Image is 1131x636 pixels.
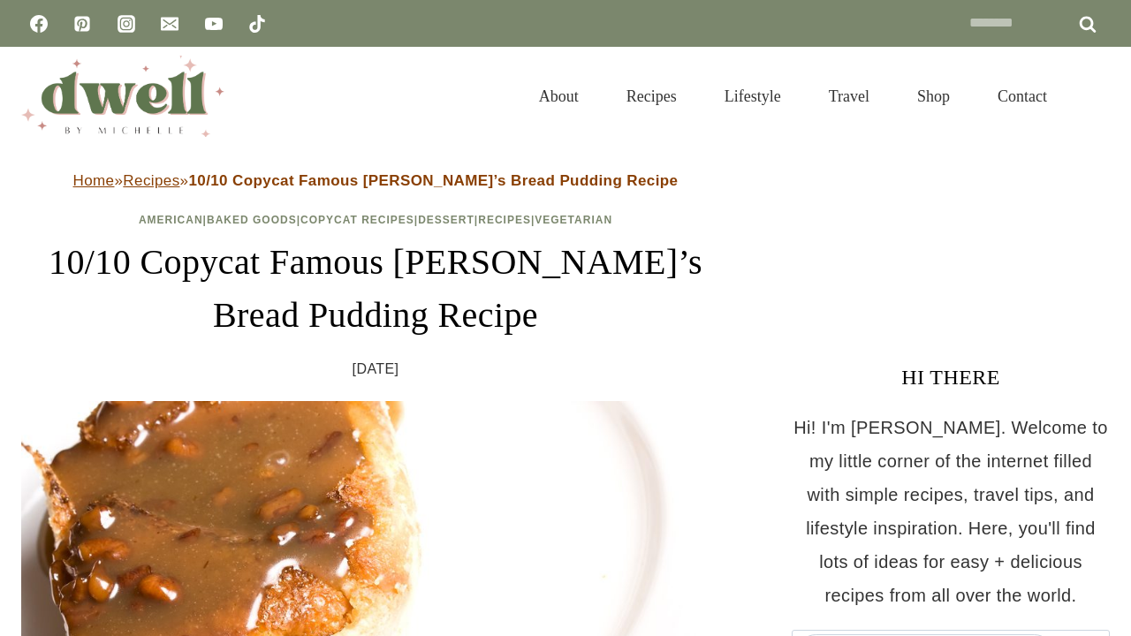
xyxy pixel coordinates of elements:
[188,172,678,189] strong: 10/10 Copycat Famous [PERSON_NAME]’s Bread Pudding Recipe
[21,236,730,342] h1: 10/10 Copycat Famous [PERSON_NAME]’s Bread Pudding Recipe
[792,411,1110,612] p: Hi! I'm [PERSON_NAME]. Welcome to my little corner of the internet filled with simple recipes, tr...
[478,214,531,226] a: Recipes
[73,172,679,189] span: » »
[139,214,612,226] span: | | | | |
[535,214,612,226] a: Vegetarian
[123,172,179,189] a: Recipes
[792,361,1110,393] h3: HI THERE
[418,214,474,226] a: Dessert
[805,65,893,127] a: Travel
[21,6,57,42] a: Facebook
[73,172,115,189] a: Home
[974,65,1071,127] a: Contact
[196,6,232,42] a: YouTube
[65,6,100,42] a: Pinterest
[152,6,187,42] a: Email
[207,214,297,226] a: Baked Goods
[1080,81,1110,111] button: View Search Form
[515,65,1071,127] nav: Primary Navigation
[603,65,701,127] a: Recipes
[109,6,144,42] a: Instagram
[353,356,399,382] time: [DATE]
[300,214,414,226] a: Copycat Recipes
[239,6,275,42] a: TikTok
[21,56,224,137] img: DWELL by michelle
[515,65,603,127] a: About
[701,65,805,127] a: Lifestyle
[893,65,974,127] a: Shop
[139,214,203,226] a: American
